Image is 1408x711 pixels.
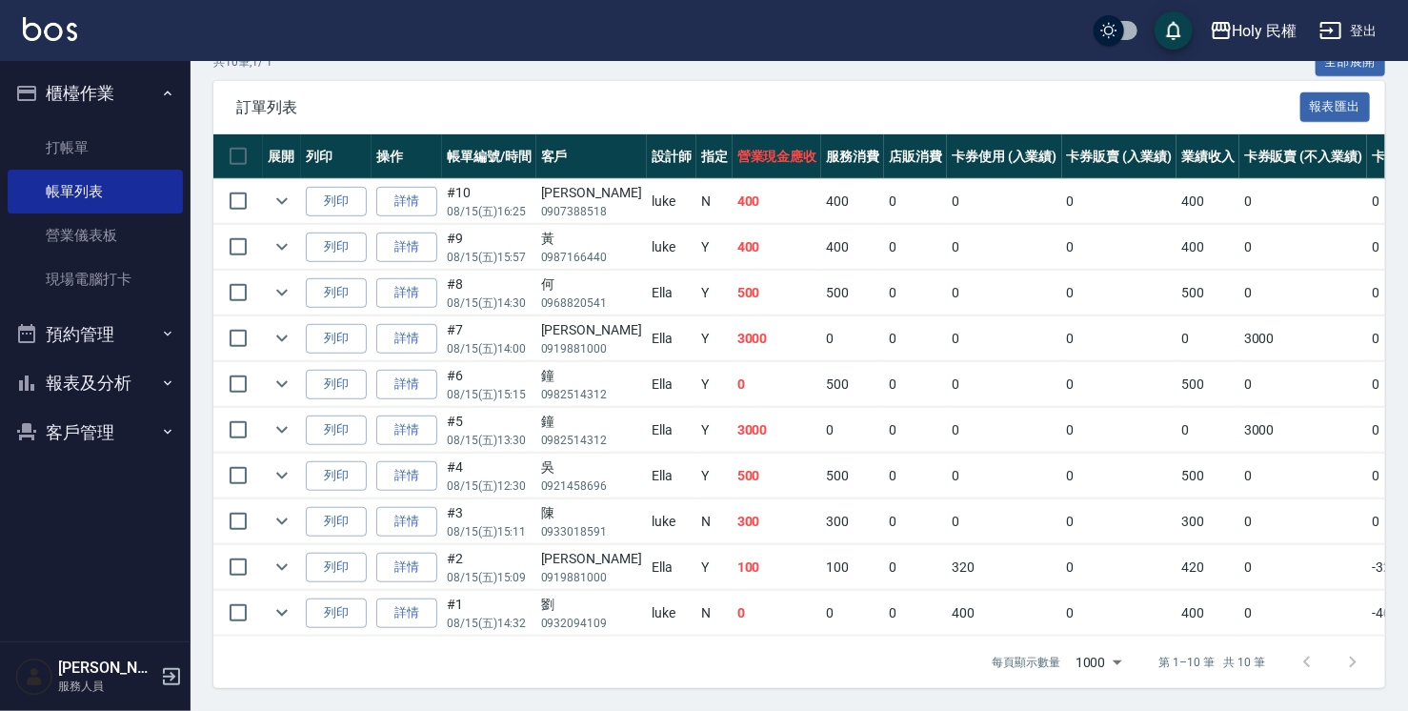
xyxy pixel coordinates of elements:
td: Y [696,316,733,361]
h5: [PERSON_NAME] [58,659,155,678]
td: 0 [947,362,1062,407]
td: 0 [1062,408,1177,453]
td: 500 [1177,454,1239,498]
button: 登出 [1312,13,1385,49]
button: expand row [268,370,296,398]
td: #3 [442,499,536,544]
button: expand row [268,599,296,627]
td: luke [647,591,696,636]
td: luke [647,499,696,544]
a: 詳情 [376,461,437,491]
td: Ella [647,454,696,498]
th: 列印 [301,134,372,179]
td: 0 [1062,271,1177,315]
button: 列印 [306,278,367,308]
p: 每頁顯示數量 [992,654,1060,671]
button: 櫃檯作業 [8,69,183,118]
th: 卡券販賣 (不入業績) [1239,134,1367,179]
td: 0 [884,408,947,453]
a: 詳情 [376,233,437,262]
td: 0 [1239,591,1367,636]
div: 鐘 [541,412,642,432]
button: 列印 [306,370,367,399]
td: 0 [947,499,1062,544]
button: 客戶管理 [8,408,183,457]
button: 列印 [306,599,367,628]
td: N [696,179,733,224]
button: 預約管理 [8,310,183,359]
td: 0 [947,316,1062,361]
a: 詳情 [376,599,437,628]
p: 08/15 (五) 16:25 [447,203,532,220]
td: 0 [821,316,884,361]
td: 0 [1239,454,1367,498]
td: 400 [1177,179,1239,224]
td: Y [696,454,733,498]
p: 08/15 (五) 13:30 [447,432,532,449]
td: 0 [1062,225,1177,270]
td: 400 [733,225,822,270]
p: 08/15 (五) 15:09 [447,569,532,586]
td: 0 [1239,225,1367,270]
td: 0 [1239,362,1367,407]
td: 3000 [733,408,822,453]
td: 0 [1239,271,1367,315]
td: 0 [947,179,1062,224]
button: 報表及分析 [8,358,183,408]
td: #6 [442,362,536,407]
td: 500 [733,454,822,498]
button: 列印 [306,416,367,445]
td: 0 [947,271,1062,315]
button: expand row [268,278,296,307]
td: Y [696,362,733,407]
button: expand row [268,553,296,581]
td: Ella [647,271,696,315]
td: 400 [947,591,1062,636]
td: Ella [647,362,696,407]
div: [PERSON_NAME] [541,320,642,340]
a: 詳情 [376,187,437,216]
a: 詳情 [376,416,437,445]
th: 客戶 [536,134,647,179]
button: Holy 民權 [1202,11,1305,51]
td: Y [696,408,733,453]
p: 08/15 (五) 14:32 [447,615,532,632]
a: 詳情 [376,553,437,582]
button: 列印 [306,507,367,537]
td: 0 [1239,179,1367,224]
p: 第 1–10 筆 共 10 筆 [1159,654,1265,671]
p: 服務人員 [58,678,155,695]
button: 列印 [306,187,367,216]
td: 0 [947,454,1062,498]
td: 400 [1177,591,1239,636]
div: 鐘 [541,366,642,386]
p: 08/15 (五) 14:00 [447,340,532,357]
div: 黃 [541,229,642,249]
td: #8 [442,271,536,315]
td: 400 [1177,225,1239,270]
a: 報表匯出 [1300,97,1371,115]
td: 0 [884,499,947,544]
p: 08/15 (五) 12:30 [447,477,532,495]
p: 08/15 (五) 15:15 [447,386,532,403]
td: Y [696,545,733,590]
td: 420 [1177,545,1239,590]
button: expand row [268,507,296,536]
td: #4 [442,454,536,498]
button: expand row [268,187,296,215]
p: 0982514312 [541,432,642,449]
td: 0 [733,362,822,407]
td: 0 [884,362,947,407]
button: expand row [268,324,296,353]
span: 訂單列表 [236,98,1300,117]
td: 500 [1177,271,1239,315]
a: 帳單列表 [8,170,183,213]
th: 店販消費 [884,134,947,179]
td: 0 [1177,316,1239,361]
td: 0 [733,591,822,636]
td: 500 [1177,362,1239,407]
button: expand row [268,461,296,490]
td: N [696,499,733,544]
button: 列印 [306,233,367,262]
td: #7 [442,316,536,361]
